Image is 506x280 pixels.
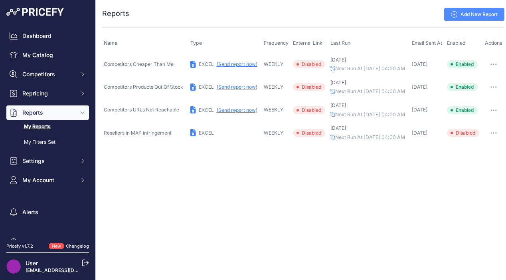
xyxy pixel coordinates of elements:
[22,176,75,184] span: My Account
[22,157,75,165] span: Settings
[6,67,89,81] button: Competitors
[22,89,75,97] span: Repricing
[412,61,427,67] span: [DATE]
[6,120,89,134] a: My Reports
[293,106,325,114] span: Disabled
[104,84,183,90] span: Competitors Products Out Of Stock
[330,57,346,63] span: [DATE]
[444,8,504,21] a: Add New Report
[6,243,33,250] div: Pricefy v1.7.2
[199,84,214,90] span: EXCEL
[6,8,64,16] img: Pricefy Logo
[26,267,109,273] a: [EMAIL_ADDRESS][DOMAIN_NAME]
[293,83,325,91] span: Disabled
[412,84,427,90] span: [DATE]
[199,61,214,67] span: EXCEL
[447,129,479,137] span: Disabled
[485,40,502,46] span: Actions
[447,106,478,114] span: Enabled
[264,107,283,113] span: WEEKLY
[217,61,257,68] button: (Send report now)
[264,130,283,136] span: WEEKLY
[412,107,427,113] span: [DATE]
[104,40,117,46] span: Name
[447,83,478,91] span: Enabled
[6,48,89,62] a: My Catalog
[22,109,75,117] span: Reports
[66,243,89,249] a: Changelog
[6,173,89,187] button: My Account
[264,84,283,90] span: WEEKLY
[217,107,257,113] button: (Send report now)
[6,105,89,120] button: Reports
[102,8,129,19] h2: Reports
[6,86,89,101] button: Repricing
[330,88,409,95] p: Next Run At [DATE] 04:00 AM
[6,29,89,43] a: Dashboard
[6,235,89,250] a: Suggest a feature
[330,40,350,46] span: Last Run
[6,135,89,149] a: My Filters Set
[6,154,89,168] button: Settings
[104,107,179,113] span: Competitors URLs Not Reachable
[6,29,89,250] nav: Sidebar
[104,130,172,136] span: Resellers in MAP infringement
[199,107,214,113] span: EXCEL
[412,40,442,46] span: Email Sent At
[293,40,322,46] span: External Link
[293,129,325,137] span: Disabled
[330,102,346,108] span: [DATE]
[330,125,346,131] span: [DATE]
[447,40,466,46] span: Enabled
[412,130,427,136] span: [DATE]
[104,61,174,67] span: Competitors Cheaper Than Me
[330,111,409,119] p: Next Run At [DATE] 04:00 AM
[330,134,409,141] p: Next Run At [DATE] 04:00 AM
[264,40,289,46] span: Frequency
[199,130,214,136] span: EXCEL
[447,60,478,68] span: Enabled
[330,65,409,73] p: Next Run At [DATE] 04:00 AM
[22,70,75,78] span: Competitors
[26,260,38,266] a: User
[330,79,346,85] span: [DATE]
[217,84,257,90] button: (Send report now)
[6,205,89,219] a: Alerts
[293,60,325,68] span: Disabled
[190,40,202,46] span: Type
[264,61,283,67] span: WEEKLY
[49,243,64,250] span: New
